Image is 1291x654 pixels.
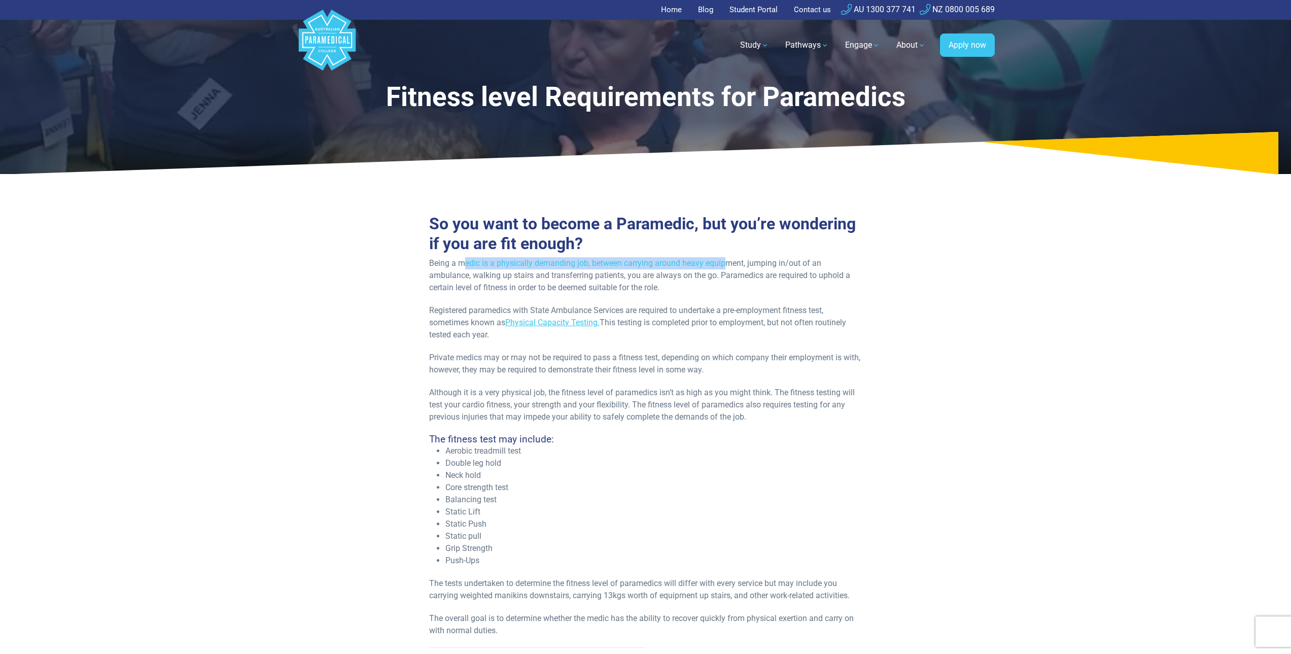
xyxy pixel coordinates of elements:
a: Physical Capacity Testing. [505,318,600,327]
a: Australian Paramedical College [297,20,358,71]
li: Static Push [445,518,862,530]
p: Registered paramedics with State Ambulance Services are required to undertake a pre-employment fi... [429,304,862,341]
h4: The fitness test may include: [429,433,862,445]
li: Aerobic treadmill test [445,445,862,457]
a: NZ 0800 005 689 [920,5,995,14]
a: Engage [839,31,886,59]
li: Push-Ups [445,555,862,567]
li: Static pull [445,530,862,542]
li: Double leg hold [445,457,862,469]
a: Pathways [779,31,835,59]
p: Although it is a very physical job, the fitness level of paramedics isn’t as high as you might th... [429,387,862,423]
a: About [890,31,932,59]
li: Static Lift [445,506,862,518]
h1: Fitness level Requirements for Paramedics [384,81,908,113]
li: Core strength test [445,481,862,494]
li: Neck hold [445,469,862,481]
p: Private medics may or may not be required to pass a fitness test, depending on which company thei... [429,352,862,376]
a: Study [734,31,775,59]
a: AU 1300 377 741 [841,5,916,14]
li: Grip Strength [445,542,862,555]
p: The overall goal is to determine whether the medic has the ability to recover quickly from physic... [429,612,862,637]
li: Balancing test [445,494,862,506]
a: Apply now [940,33,995,57]
p: Being a medic is a physically demanding job, between carrying around heavy equipment, jumping in/... [429,257,862,294]
p: The tests undertaken to determine the fitness level of paramedics will differ with every service ... [429,577,862,602]
h2: So you want to become a Paramedic, but you’re wondering if you are fit enough? [429,214,862,253]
